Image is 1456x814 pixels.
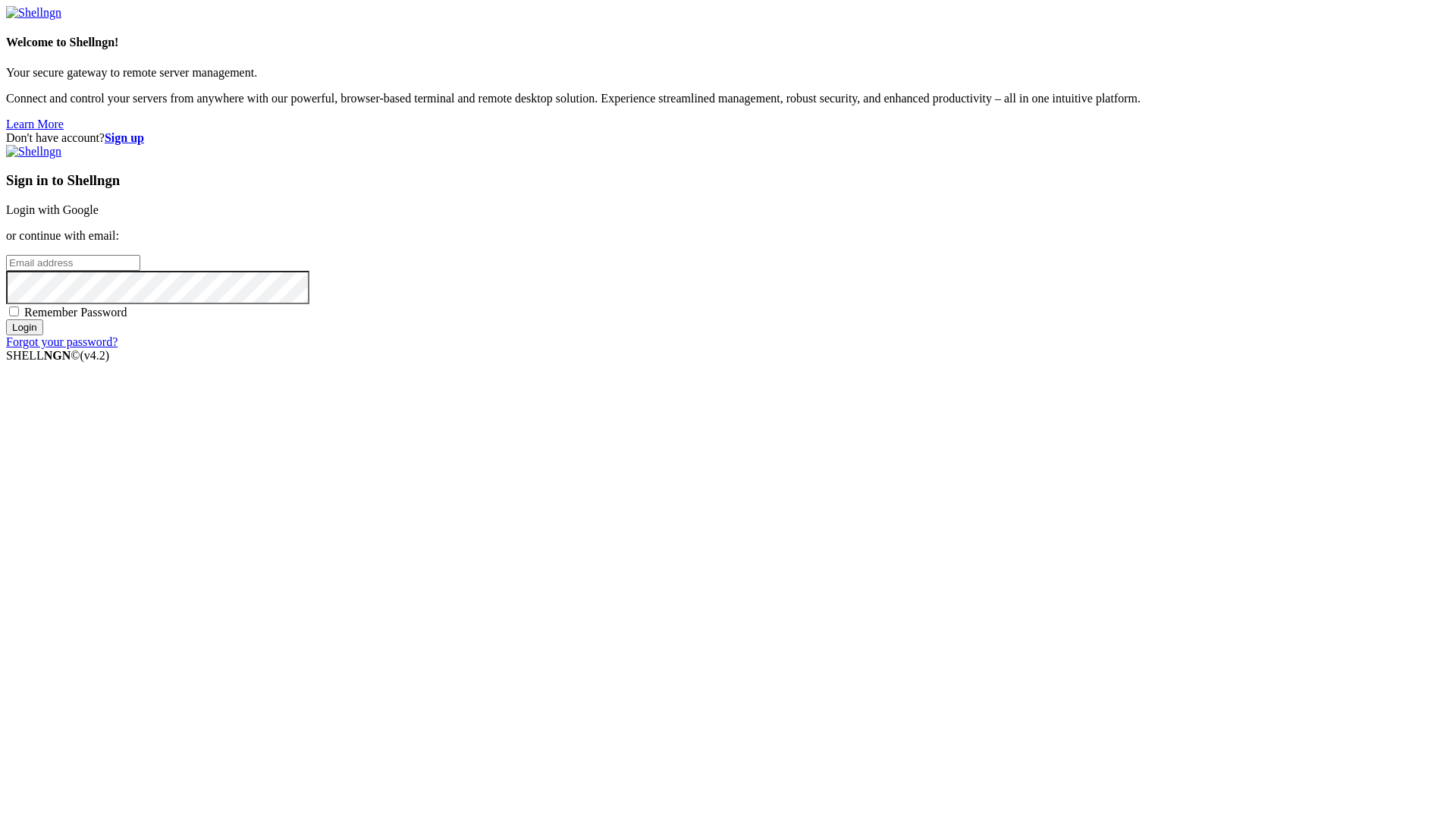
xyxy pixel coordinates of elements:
a: Learn More [6,118,64,130]
h4: Welcome to Shellngn! [6,36,1450,49]
span: 4.2.0 [80,349,110,362]
span: Remember Password [24,306,127,319]
img: Shellngn [6,6,61,20]
p: Your secure gateway to remote server management. [6,66,1450,80]
h3: Sign in to Shellngn [6,172,1450,189]
a: Sign up [105,131,144,144]
input: Email address [6,255,140,271]
div: Don't have account? [6,131,1450,145]
p: Connect and control your servers from anywhere with our powerful, browser-based terminal and remo... [6,92,1450,105]
p: or continue with email: [6,229,1450,243]
input: Remember Password [9,306,19,316]
a: Forgot your password? [6,335,118,348]
img: Shellngn [6,145,61,159]
input: Login [6,319,43,335]
b: NGN [44,349,71,362]
span: SHELL © [6,349,109,362]
a: Login with Google [6,203,99,216]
